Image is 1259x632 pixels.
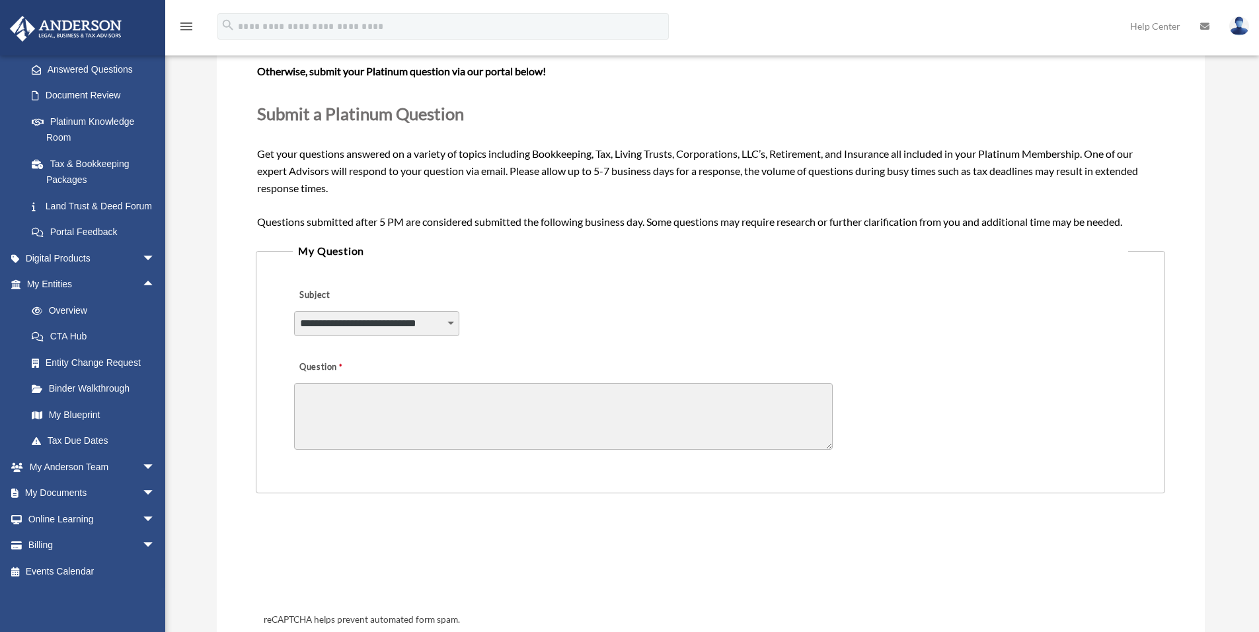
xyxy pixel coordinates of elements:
div: reCAPTCHA helps prevent automated form spam. [258,612,1162,628]
legend: My Question [293,242,1127,260]
i: menu [178,18,194,34]
a: My Anderson Teamarrow_drop_down [9,454,175,480]
a: menu [178,23,194,34]
span: arrow_drop_down [142,245,169,272]
a: Tax & Bookkeeping Packages [19,151,175,193]
a: Overview [19,297,175,324]
img: Anderson Advisors Platinum Portal [6,16,126,42]
span: arrow_drop_down [142,454,169,481]
a: My Blueprint [19,402,175,428]
span: Submit a Platinum Question [257,104,464,123]
a: Digital Productsarrow_drop_down [9,245,175,271]
span: arrow_drop_down [142,480,169,507]
label: Question [294,359,397,377]
a: Online Learningarrow_drop_down [9,506,175,532]
a: My Entitiesarrow_drop_up [9,271,175,298]
a: Entity Change Request [19,349,175,376]
span: arrow_drop_down [142,506,169,533]
span: Get your questions answered on a variety of topics including Bookkeeping, Tax, Living Trusts, Cor... [257,28,1163,227]
a: Binder Walkthrough [19,376,175,402]
a: CTA Hub [19,324,175,350]
a: Answered Questions [19,56,175,83]
label: Subject [294,287,420,305]
img: User Pic [1229,17,1249,36]
a: Document Review [19,83,175,109]
i: search [221,18,235,32]
a: Events Calendar [9,558,175,584]
a: Portal Feedback [19,219,175,246]
span: arrow_drop_up [142,271,169,298]
a: Billingarrow_drop_down [9,532,175,559]
span: arrow_drop_down [142,532,169,559]
a: Tax Due Dates [19,428,175,454]
a: My Documentsarrow_drop_down [9,480,175,507]
a: Platinum Knowledge Room [19,108,175,151]
iframe: reCAPTCHA [260,534,461,586]
b: Otherwise, submit your Platinum question via our portal below! [257,65,546,77]
a: Land Trust & Deed Forum [19,193,175,219]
